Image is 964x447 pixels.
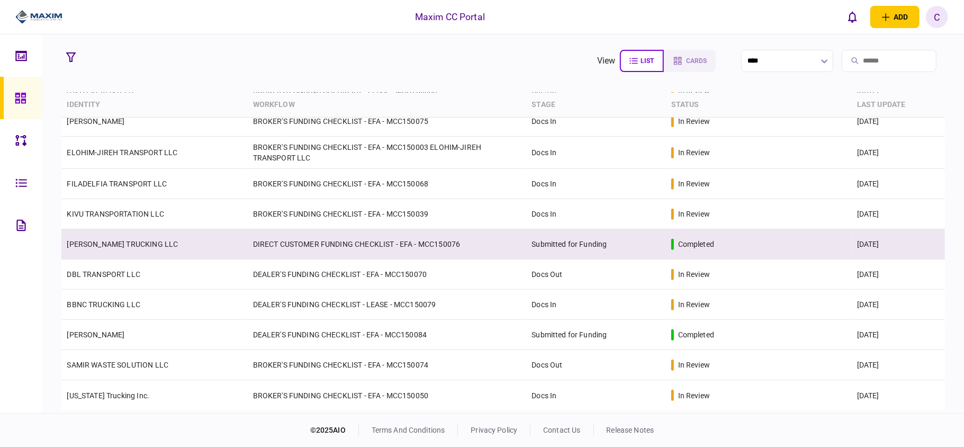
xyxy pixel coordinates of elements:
a: privacy policy [471,426,517,434]
td: Docs In [526,106,665,137]
td: [DATE] [852,320,945,350]
td: [DATE] [852,229,945,260]
td: Docs Out [526,260,665,290]
td: BROKER'S FUNDING CHECKLIST - EFA - MCC150068 [248,169,527,199]
td: Docs In [526,169,665,199]
td: DEALER'S FUNDING CHECKLIST - EFA - MCC150070 [248,260,527,290]
td: Docs Out [526,350,665,380]
th: stage [526,93,665,118]
th: last update [852,93,945,118]
span: cards [687,57,707,65]
a: KIVU TRANSPORTATION LLC [67,210,164,218]
td: [DATE] [852,106,945,137]
img: client company logo [15,9,62,25]
a: [PERSON_NAME] [67,117,124,126]
td: DEALER'S FUNDING CHECKLIST - LEASE - MCC150079 [248,290,527,320]
th: status [666,93,852,118]
th: workflow [248,93,527,118]
button: cards [664,50,716,72]
td: Docs In [526,290,665,320]
div: in review [678,209,710,219]
td: BROKER'S FUNDING CHECKLIST - EFA - MCC150075 [248,106,527,137]
td: Docs In [526,199,665,229]
div: in review [678,269,710,280]
td: Docs In [526,137,665,169]
td: Docs In [526,380,665,410]
div: in review [678,299,710,310]
button: open adding identity options [870,6,920,28]
button: open notifications list [842,6,864,28]
td: [DATE] [852,350,945,380]
td: [DATE] [852,380,945,410]
div: in review [678,147,710,158]
a: DBL TRANSPORT LLC [67,270,140,279]
td: Submitted for Funding [526,320,665,350]
td: BROKER'S FUNDING CHECKLIST - EFA - MCC150050 [248,380,527,410]
a: BBNC TRUCKING LLC [67,300,140,309]
button: C [926,6,948,28]
td: BROKER'S FUNDING CHECKLIST - EFA - MCC150039 [248,199,527,229]
div: completed [678,239,714,249]
a: [US_STATE] Trucking Inc. [67,391,149,400]
td: DEALER'S FUNDING CHECKLIST - EFA - MCC150084 [248,320,527,350]
div: in review [678,116,710,127]
td: [DATE] [852,199,945,229]
td: [DATE] [852,169,945,199]
a: [PERSON_NAME] TRUCKING LLC [67,240,178,248]
a: FILADELFIA TRANSPORT LLC [67,180,167,188]
a: ELOHIM-JIREH TRANSPORT LLC [67,148,177,157]
a: contact us [543,426,580,434]
a: SAMIR WASTE SOLUTION LLC [67,361,168,369]
th: identity [61,93,247,118]
div: in review [678,390,710,401]
td: BROKER'S FUNDING CHECKLIST - EFA - MCC150003 ELOHIM-JIREH TRANSPORT LLC [248,137,527,169]
td: [DATE] [852,290,945,320]
td: [DATE] [852,137,945,169]
div: © 2025 AIO [310,425,359,436]
div: in review [678,360,710,370]
a: terms and conditions [372,426,445,434]
div: Maxim CC Portal [415,10,485,24]
td: [DATE] [852,260,945,290]
div: in review [678,178,710,189]
div: completed [678,329,714,340]
td: BROKER'S FUNDING CHECKLIST - EFA - MCC150074 [248,350,527,380]
button: list [620,50,664,72]
div: view [597,55,616,67]
td: DIRECT CUSTOMER FUNDING CHECKLIST - EFA - MCC150076 [248,229,527,260]
a: release notes [607,426,654,434]
a: [PERSON_NAME] [67,330,124,339]
td: Submitted for Funding [526,229,665,260]
span: list [641,57,654,65]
